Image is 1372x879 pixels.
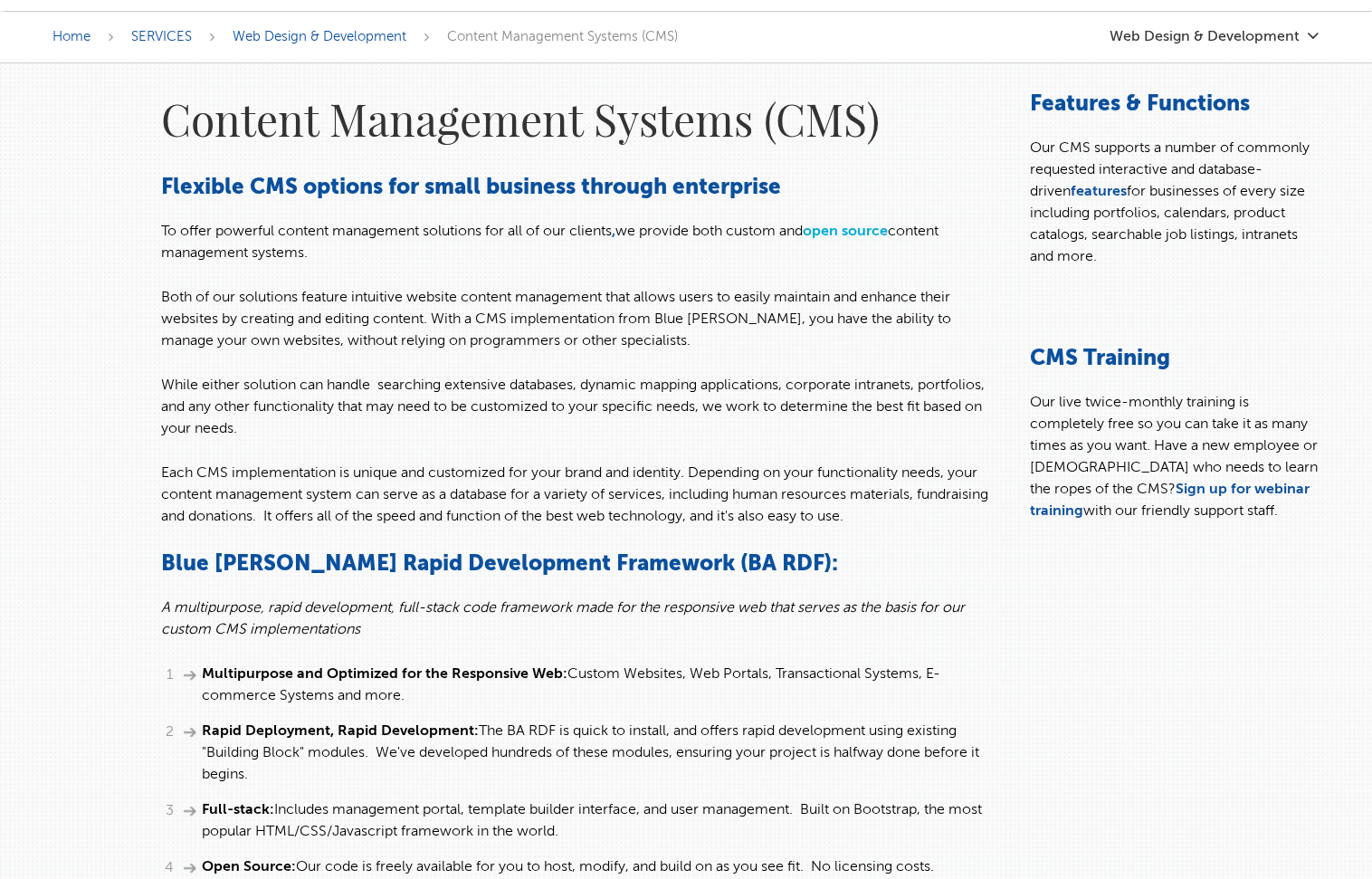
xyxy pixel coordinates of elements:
[1030,482,1310,519] a: Sign up for webinar training
[1071,185,1127,199] a: features
[1030,138,1320,268] p: Our CMS supports a number of commonly requested interactive and database-driven for businesses of...
[202,667,567,682] strong: Multipurpose and Optimized for the Responsive Web:
[184,799,994,843] li: Includes management portal, template builder interface, and user management. Built on Bootstrap, ...
[131,30,192,43] a: SERVICES
[184,664,994,707] li: Custom Websites, Web Portals, Transactional Systems, E-commerce Systems and more.
[202,803,274,817] strong: Full-stack:
[161,375,994,440] p: While either solution can handle searching extensive databases, dynamic mapping applications, cor...
[1030,91,1320,119] h3: Features & Functions
[161,174,994,203] h3: Flexible CMS options for small business through enterprise
[161,463,994,528] p: Each CMS implementation is unique and customized for your brand and identity. Depending on your f...
[161,601,965,637] em: A multipurpose, rapid development, full-stack code framework made for the responsive web that ser...
[161,221,994,264] p: To offer powerful content management solutions for all of our clients we provide both custom and ...
[233,30,406,43] a: Web Design & Development
[184,856,994,878] li: Our code is freely available for you to host, modify, and build on as you see fit. No licensing c...
[1110,29,1320,44] a: Web Design & Development
[202,860,296,874] strong: Open Source:
[161,287,994,352] p: Both of our solutions feature intuitive website content management that allows users to easily ma...
[161,550,994,579] h3: Blue [PERSON_NAME] Rapid Development Framework (BA RDF):
[1030,392,1320,522] p: Our live twice-monthly training is completely free so you can take it as many times as you want. ...
[1030,345,1320,374] h3: CMS Training
[184,721,994,786] li: The BA RDF is quick to install, and offers rapid development using existing "Building Block" modu...
[447,30,678,43] span: Content Management Systems (CMS)
[161,91,994,147] h1: Content Management Systems (CMS)
[803,225,888,239] a: open source
[202,724,479,739] strong: Rapid Deployment, Rapid Development:
[52,30,91,43] a: Home
[612,225,615,239] a: ,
